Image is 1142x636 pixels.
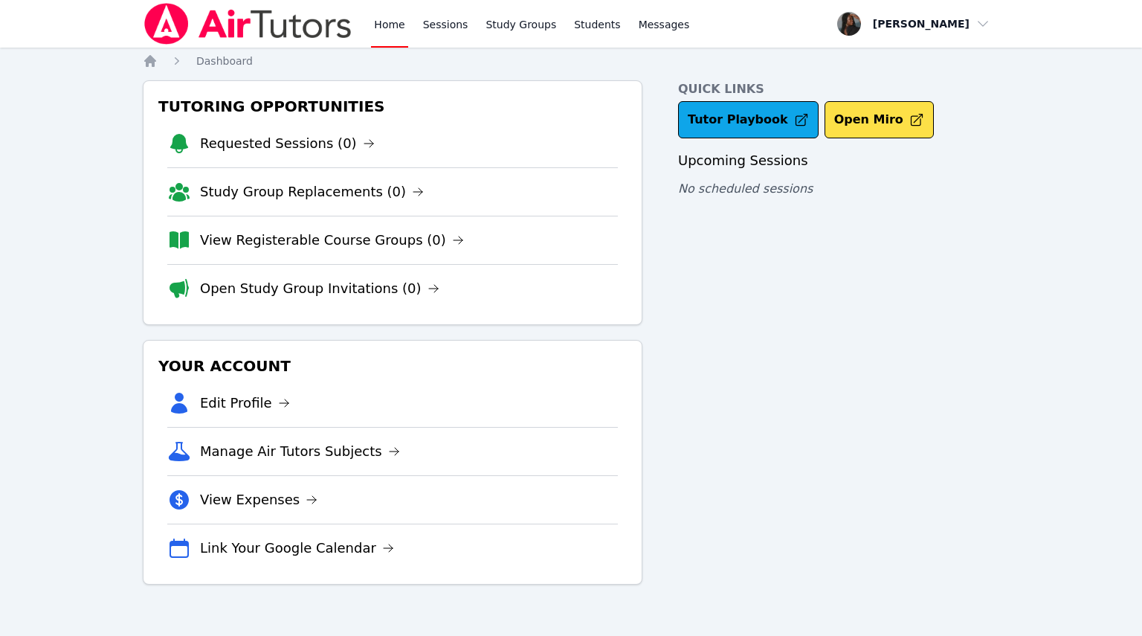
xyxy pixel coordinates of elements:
[678,101,819,138] a: Tutor Playbook
[200,278,439,299] a: Open Study Group Invitations (0)
[825,101,934,138] button: Open Miro
[196,55,253,67] span: Dashboard
[200,182,424,202] a: Study Group Replacements (0)
[143,54,999,68] nav: Breadcrumb
[143,3,353,45] img: Air Tutors
[678,150,999,171] h3: Upcoming Sessions
[196,54,253,68] a: Dashboard
[200,133,375,154] a: Requested Sessions (0)
[200,489,317,510] a: View Expenses
[678,80,999,98] h4: Quick Links
[200,393,290,414] a: Edit Profile
[155,353,630,379] h3: Your Account
[678,182,813,196] span: No scheduled sessions
[155,93,630,120] h3: Tutoring Opportunities
[200,538,394,559] a: Link Your Google Calendar
[200,441,400,462] a: Manage Air Tutors Subjects
[639,17,690,32] span: Messages
[200,230,464,251] a: View Registerable Course Groups (0)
